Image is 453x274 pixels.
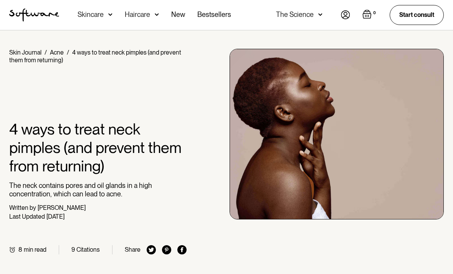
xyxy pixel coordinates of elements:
[9,204,36,211] div: Written by
[147,245,156,254] img: twitter icon
[108,11,112,18] img: arrow down
[9,8,59,22] a: home
[9,120,187,175] h1: 4 ways to treat neck pimples (and prevent them from returning)
[9,213,45,220] div: Last Updated
[45,49,47,56] div: /
[372,10,377,17] div: 0
[155,11,159,18] img: arrow down
[162,245,171,254] img: pinterest icon
[9,181,187,198] p: The neck contains pores and oil glands in a high concentration, which can lead to acne.
[362,10,377,20] a: Open empty cart
[276,11,314,18] div: The Science
[9,8,59,22] img: Software Logo
[9,49,41,56] a: Skin Journal
[76,246,100,253] div: Citations
[18,246,22,253] div: 8
[71,246,75,253] div: 9
[38,204,86,211] div: [PERSON_NAME]
[67,49,69,56] div: /
[125,246,141,253] div: Share
[177,245,187,254] img: facebook icon
[50,49,64,56] a: Acne
[125,11,150,18] div: Haircare
[390,5,444,25] a: Start consult
[318,11,322,18] img: arrow down
[9,49,181,64] div: 4 ways to treat neck pimples (and prevent them from returning)
[78,11,104,18] div: Skincare
[24,246,46,253] div: min read
[46,213,64,220] div: [DATE]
